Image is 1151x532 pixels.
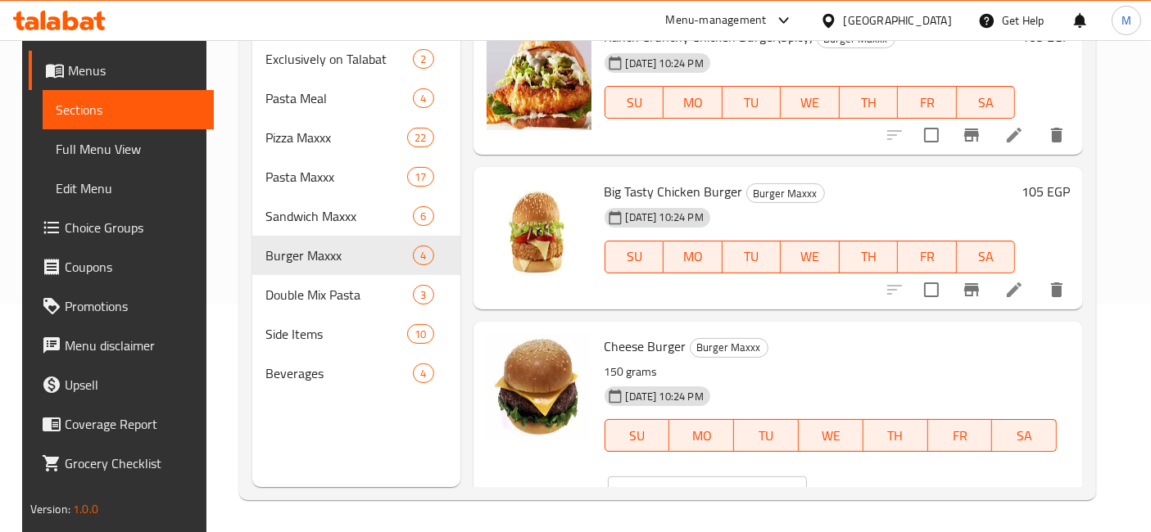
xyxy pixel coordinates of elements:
[43,90,215,129] a: Sections
[413,363,433,383] div: items
[1004,280,1024,300] a: Edit menu item
[29,286,215,326] a: Promotions
[65,257,202,277] span: Coupons
[56,178,202,198] span: Edit Menu
[252,157,460,196] div: Pasta Maxxx17
[1037,115,1076,155] button: delete
[957,241,1016,273] button: SA
[723,241,782,273] button: TU
[1004,125,1024,145] a: Edit menu item
[844,11,952,29] div: [GEOGRAPHIC_DATA]
[963,91,1009,115] span: SA
[265,246,413,265] div: Burger Maxxx
[408,130,433,146] span: 22
[787,91,833,115] span: WE
[29,208,215,247] a: Choice Groups
[407,167,433,187] div: items
[413,206,433,226] div: items
[840,241,899,273] button: TH
[1037,270,1076,309] button: delete
[846,475,882,511] button: ok
[729,91,775,115] span: TU
[746,183,825,203] div: Burger Maxxx
[863,419,928,452] button: TH
[649,476,807,509] input: Please enter price
[65,453,202,473] span: Grocery Checklist
[414,91,433,106] span: 4
[29,326,215,365] a: Menu disclaimer
[65,218,202,237] span: Choice Groups
[413,246,433,265] div: items
[904,245,950,268] span: FR
[781,86,840,119] button: WE
[734,419,799,452] button: TU
[252,33,460,399] nav: Menu sections
[265,88,413,108] span: Pasta Meal
[30,498,70,520] span: Version:
[935,424,986,448] span: FR
[605,86,664,119] button: SU
[43,129,215,169] a: Full Menu View
[669,419,734,452] button: MO
[840,86,899,119] button: TH
[741,424,792,448] span: TU
[952,115,991,155] button: Branch-specific-item
[414,209,433,224] span: 6
[414,366,433,381] span: 4
[928,419,993,452] button: FR
[65,21,202,41] span: Branches
[413,88,433,108] div: items
[414,287,433,303] span: 3
[1122,11,1131,29] span: M
[408,327,433,342] span: 10
[747,184,824,203] span: Burger Maxxx
[413,49,433,69] div: items
[252,314,460,354] div: Side Items10
[407,128,433,147] div: items
[952,485,991,524] button: Branch-specific-item
[265,206,413,226] span: Sandwich Maxxx
[898,241,957,273] button: FR
[619,389,710,404] span: [DATE] 10:24 PM
[805,424,857,448] span: WE
[999,424,1050,448] span: SA
[414,248,433,264] span: 4
[664,241,723,273] button: MO
[619,210,710,225] span: [DATE] 10:24 PM
[676,424,727,448] span: MO
[29,404,215,444] a: Coverage Report
[252,39,460,79] div: Exclusively on Talabat2
[914,273,949,307] span: Select to update
[612,91,657,115] span: SU
[68,61,202,80] span: Menus
[265,167,407,187] span: Pasta Maxxx
[29,365,215,404] a: Upsell
[265,324,407,344] div: Side Items
[252,236,460,275] div: Burger Maxxx4
[1022,25,1070,48] h6: 105 EGP
[846,91,892,115] span: TH
[1022,180,1070,203] h6: 105 EGP
[29,247,215,286] a: Coupons
[487,335,591,440] img: Cheese Burger
[252,196,460,236] div: Sandwich Maxxx6
[65,375,202,394] span: Upsell
[605,419,670,452] button: SU
[810,475,846,511] button: clear
[413,285,433,304] div: items
[619,483,642,503] p: EGP
[265,49,413,69] span: Exclusively on Talabat
[957,86,1016,119] button: SA
[846,245,892,268] span: TH
[407,324,433,344] div: items
[414,52,433,67] span: 2
[619,56,710,71] span: [DATE] 10:24 PM
[265,363,413,383] div: Beverages
[664,86,723,119] button: MO
[992,419,1057,452] button: SA
[781,241,840,273] button: WE
[870,424,922,448] span: TH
